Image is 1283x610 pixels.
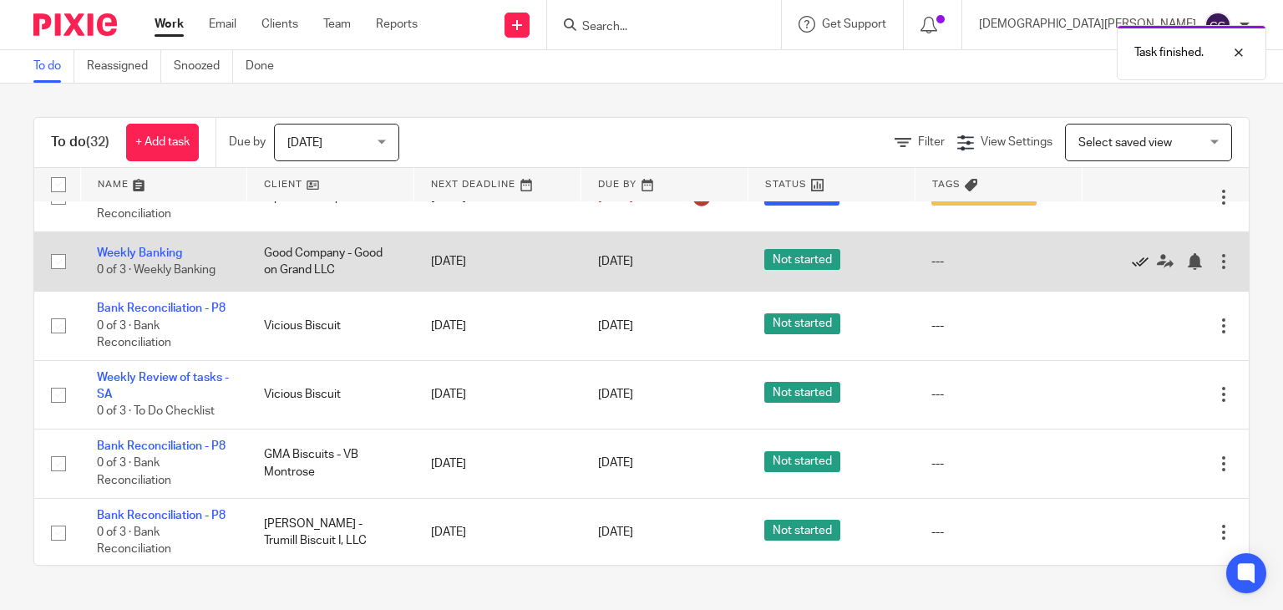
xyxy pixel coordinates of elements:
img: svg%3E [1204,12,1231,38]
div: --- [931,253,1065,270]
input: Search [581,20,731,35]
a: Team [323,16,351,33]
td: Vicious Biscuit [247,360,414,429]
a: Snoozed [174,50,233,83]
span: View Settings [981,136,1052,148]
td: [DATE] [414,430,581,498]
td: [DATE] [414,360,581,429]
span: [DATE] [598,320,633,332]
a: Reassigned [87,50,161,83]
span: [DATE] [598,256,633,267]
a: Weekly Banking [97,247,182,259]
td: Good Company - Good on Grand LLC [247,231,414,291]
span: Not started [764,313,840,334]
td: GMA Biscuits - VB Montrose [247,430,414,498]
span: Not started [764,249,840,270]
span: 0 of 3 · Bank Reconciliation [97,526,171,556]
span: 0 of 3 · Bank Reconciliation [97,320,171,349]
a: Bank Reconciliation - P8 [97,440,226,452]
div: --- [931,524,1065,541]
a: Bank Reconciliation - P8 [97,302,226,314]
a: + Add task [126,124,199,161]
div: --- [931,386,1065,403]
p: Due by [229,134,266,150]
span: Select saved view [1078,137,1172,149]
a: Work [155,16,184,33]
span: 0 of 3 · Bank Reconciliation [97,458,171,487]
span: Not started [764,451,840,472]
p: Task finished. [1134,44,1204,61]
td: [PERSON_NAME] - Trumill Biscuit I, LLC [247,498,414,567]
a: Weekly Review of tasks - SA [97,372,229,400]
span: Not started [764,382,840,403]
td: Vicious Biscuit [247,292,414,360]
a: Clients [261,16,298,33]
span: (32) [86,135,109,149]
img: Pixie [33,13,117,36]
div: --- [931,318,1065,334]
div: --- [931,455,1065,472]
a: Reports [376,16,418,33]
a: To do [33,50,74,83]
td: [DATE] [414,498,581,567]
span: [DATE] [287,137,322,149]
a: Done [246,50,287,83]
h1: To do [51,134,109,151]
a: Mark as done [1132,253,1157,270]
span: 0 of 3 · To Do Checklist [97,406,215,418]
span: 0 of 3 · Bank Reconciliation [97,191,171,221]
span: Tags [932,180,961,189]
td: [DATE] [414,231,581,291]
a: Bank Reconciliation - P8 [97,510,226,521]
span: [DATE] [598,458,633,470]
a: Email [209,16,236,33]
span: [DATE] [598,526,633,538]
span: [DATE] [598,389,633,400]
span: Not started [764,520,840,541]
span: Filter [918,136,945,148]
span: 0 of 3 · Weekly Banking [97,264,216,276]
td: [DATE] [414,292,581,360]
